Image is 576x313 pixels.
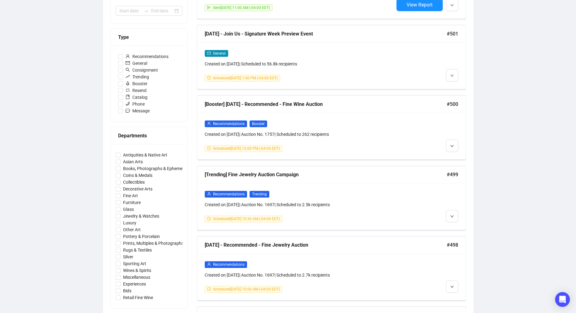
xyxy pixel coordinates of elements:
[121,226,143,233] span: Other Art
[450,144,454,148] span: down
[450,215,454,218] span: down
[121,206,136,213] span: Glass
[213,217,280,221] span: Scheduled [DATE] 10:30 AM (-04:00 EDT)
[126,54,130,58] span: user
[121,294,156,301] span: Retail Fine Wine
[207,262,211,266] span: user
[151,7,173,14] input: End date
[121,267,154,274] span: Wines & Spirits
[213,146,280,151] span: Scheduled [DATE] 12:00 PM (-04:00 EDT)
[123,73,151,80] span: Trending
[121,199,143,206] span: Furniture
[205,201,394,208] div: Created on [DATE] | Auction No. 1697 | Scheduled to 2.5k recipients
[126,61,130,65] span: mail
[121,247,154,253] span: Rugs & Textiles
[119,7,141,14] input: Start date
[205,272,394,278] div: Created on [DATE] | Auction No. 1697 | Scheduled to 2.7k recipients
[123,67,160,73] span: Consignment
[207,6,211,9] span: send
[126,68,130,72] span: search
[213,6,270,10] span: Sent [DATE] 11:00 AM (-04:00 EDT)
[207,146,211,150] span: clock-circle
[213,287,280,291] span: Scheduled [DATE] 10:00 AM (-04:00 EDT)
[126,95,130,99] span: book
[118,33,180,41] div: Type
[207,51,211,55] span: mail
[121,260,149,267] span: Sporting Art
[205,171,447,178] div: [Trending] Fine Jewelry Auction Campaign
[447,30,458,38] span: #501
[121,219,139,226] span: Luxury
[121,253,136,260] span: Silver
[123,94,150,101] span: Catalog
[121,186,155,192] span: Decorative Arts
[121,165,189,172] span: Books, Photographs & Ephemera
[447,241,458,249] span: #498
[213,262,245,267] span: Recommendations
[123,101,147,107] span: Phone
[197,95,466,160] a: [Booster] [DATE] - Recommended - Fine Wine Auction#500userRecommendationsBoosterCreated on [DATE]...
[213,192,245,196] span: Recommendations
[121,192,140,199] span: Fine Art
[197,236,466,300] a: [DATE] - Recommended - Fine Jewelry Auction#498userRecommendationsCreated on [DATE]| Auction No. ...
[447,171,458,178] span: #499
[121,240,186,247] span: Prints, Multiples & Photographs
[207,192,211,196] span: user
[250,120,267,127] span: Booster
[123,107,152,114] span: Message
[126,102,130,106] span: phone
[205,61,394,67] div: Created on [DATE] | Scheduled to 56.8k recipients
[123,53,171,60] span: Recommendations
[207,76,211,80] span: clock-circle
[121,213,162,219] span: Jewelry & Watches
[121,274,153,281] span: Miscellaneous
[123,87,149,94] span: Resend
[450,74,454,77] span: down
[118,132,180,140] div: Departments
[205,241,447,249] div: [DATE] - Recommended - Fine Jewelry Auction
[213,51,226,56] span: General
[207,122,211,125] span: user
[126,74,130,79] span: rise
[197,166,466,230] a: [Trending] Fine Jewelry Auction Campaign#499userRecommendationsTrendingCreated on [DATE]| Auction...
[121,172,155,179] span: Coins & Medals
[450,285,454,289] span: down
[213,76,278,80] span: Scheduled [DATE] 1:00 PM (-04:00 EDT)
[126,81,130,86] span: rocket
[144,8,149,13] span: swap-right
[197,25,466,89] a: [DATE] - Join Us - Signature Week Preview Event#501mailGeneralCreated on [DATE]| Scheduled to 56....
[121,158,145,165] span: Asian Arts
[121,233,162,240] span: Pottery & Porcelain
[121,179,147,186] span: Collectibles
[121,152,170,158] span: Antiquities & Native Art
[450,3,454,7] span: down
[250,191,269,198] span: Trending
[126,108,130,113] span: message
[205,100,447,108] div: [Booster] [DATE] - Recommended - Fine Wine Auction
[205,131,394,138] div: Created on [DATE] | Auction No. 1757 | Scheduled to 262 recipients
[555,292,570,307] div: Open Intercom Messenger
[144,8,149,13] span: to
[123,80,150,87] span: Booster
[213,122,245,126] span: Recommendations
[123,60,150,67] span: General
[205,30,447,38] div: [DATE] - Join Us - Signature Week Preview Event
[407,2,433,8] span: View Report
[126,88,130,92] span: retweet
[447,100,458,108] span: #500
[207,217,211,220] span: clock-circle
[121,287,134,294] span: Bids
[207,287,211,291] span: clock-circle
[121,281,148,287] span: Experiences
